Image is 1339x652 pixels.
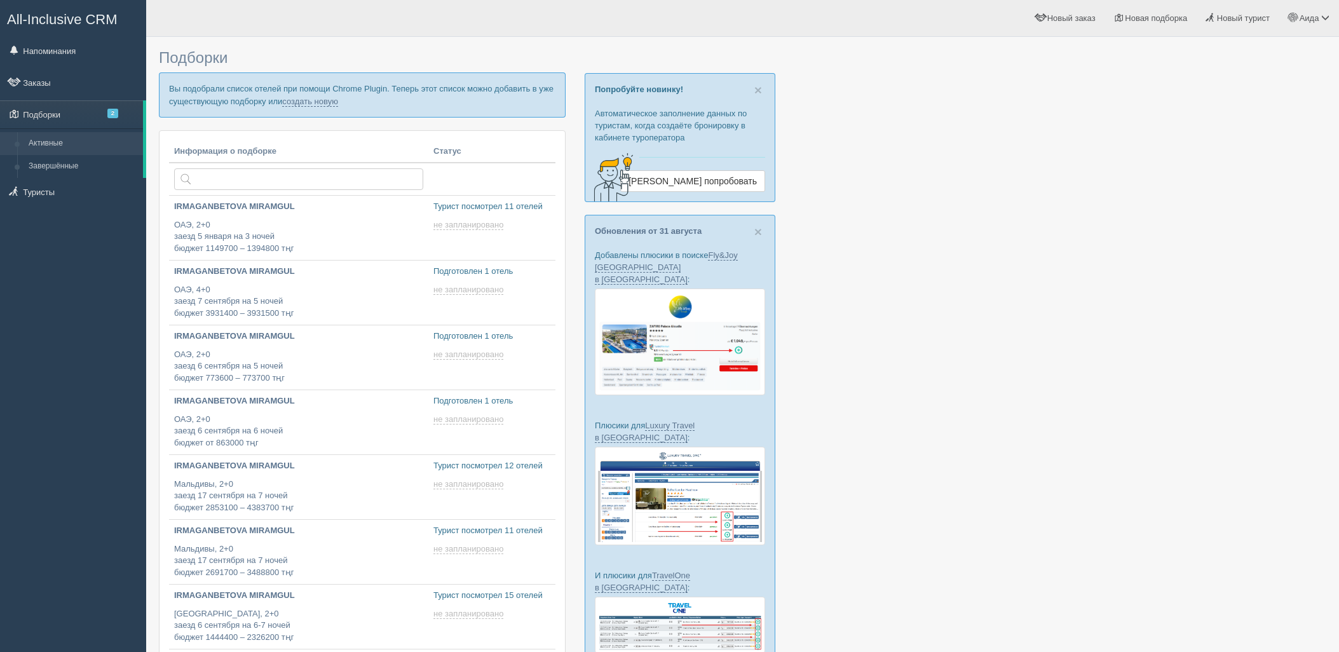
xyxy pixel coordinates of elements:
p: Плюсики для : [595,419,765,444]
span: 2 [107,109,118,118]
p: Автоматическое заполнение данных по туристам, когда создаёте бронировку в кабинете туроператора [595,107,765,144]
p: ОАЭ, 4+0 заезд 7 сентября на 5 ночей бюджет 3931400 – 3931500 тңг [174,284,423,320]
a: Fly&Joy [GEOGRAPHIC_DATA] в [GEOGRAPHIC_DATA] [595,250,738,285]
span: не запланировано [433,479,503,489]
p: IRMAGANBETOVA MIRAMGUL [174,201,423,213]
p: IRMAGANBETOVA MIRAMGUL [174,395,423,407]
a: Активные [23,132,143,155]
a: [PERSON_NAME] попробовать [620,170,765,192]
a: не запланировано [433,609,506,619]
p: Мальдивы, 2+0 заезд 17 сентября на 7 ночей бюджет 2853100 – 4383700 тңг [174,479,423,514]
span: × [754,83,762,97]
span: не запланировано [433,350,503,360]
span: Новый заказ [1047,13,1096,23]
img: fly-joy-de-proposal-crm-for-travel-agency.png [595,289,765,395]
span: не запланировано [433,414,503,424]
p: ОАЭ, 2+0 заезд 6 сентября на 5 ночей бюджет 773600 – 773700 тңг [174,349,423,384]
a: не запланировано [433,220,506,230]
a: IRMAGANBETOVA MIRAMGUL Мальдивы, 2+0заезд 17 сентября на 7 ночейбюджет 2853100 – 4383700 тңг [169,455,428,519]
a: IRMAGANBETOVA MIRAMGUL ОАЭ, 2+0заезд 5 января на 3 ночейбюджет 1149700 – 1394800 тңг [169,196,428,260]
th: Информация о подборке [169,140,428,163]
th: Статус [428,140,555,163]
p: Подготовлен 1 отель [433,395,550,407]
p: И плюсики для : [595,569,765,594]
a: не запланировано [433,285,506,295]
p: ОАЭ, 2+0 заезд 6 сентября на 6 ночей бюджет от 863000 тңг [174,414,423,449]
p: Попробуйте новинку! [595,83,765,95]
button: Close [754,83,762,97]
a: IRMAGANBETOVA MIRAMGUL ОАЭ, 2+0заезд 6 сентября на 5 ночейбюджет 773600 – 773700 тңг [169,325,428,390]
span: не запланировано [433,609,503,619]
span: Новая подборка [1125,13,1187,23]
a: не запланировано [433,544,506,554]
a: не запланировано [433,414,506,424]
img: luxury-travel-%D0%BF%D0%BE%D0%B4%D0%B1%D0%BE%D1%80%D0%BA%D0%B0-%D1%81%D1%80%D0%BC-%D0%B4%D0%BB%D1... [595,447,765,545]
a: создать новую [282,97,338,107]
span: Аида [1300,13,1319,23]
span: не запланировано [433,544,503,554]
span: All-Inclusive CRM [7,11,118,27]
span: не запланировано [433,220,503,230]
img: creative-idea-2907357.png [585,152,636,203]
a: IRMAGANBETOVA MIRAMGUL ОАЭ, 4+0заезд 7 сентября на 5 ночейбюджет 3931400 – 3931500 тңг [169,261,428,325]
p: Турист посмотрел 15 отелей [433,590,550,602]
p: Вы подобрали список отелей при помощи Chrome Plugin. Теперь этот список можно добавить в уже суще... [159,72,566,117]
p: IRMAGANBETOVA MIRAMGUL [174,460,423,472]
a: Завершённые [23,155,143,178]
p: Подготовлен 1 отель [433,330,550,343]
input: Поиск по стране или туристу [174,168,423,190]
p: Мальдивы, 2+0 заезд 17 сентября на 7 ночей бюджет 2691700 – 3488800 тңг [174,543,423,579]
p: Добавлены плюсики в поиске : [595,249,765,285]
p: ОАЭ, 2+0 заезд 5 января на 3 ночей бюджет 1149700 – 1394800 тңг [174,219,423,255]
p: IRMAGANBETOVA MIRAMGUL [174,266,423,278]
p: [GEOGRAPHIC_DATA], 2+0 заезд 6 сентября на 6-7 ночей бюджет 1444400 – 2326200 тңг [174,608,423,644]
a: не запланировано [433,479,506,489]
a: Luxury Travel в [GEOGRAPHIC_DATA] [595,421,695,443]
p: Турист посмотрел 11 отелей [433,201,550,213]
a: Обновления от 31 августа [595,226,702,236]
span: не запланировано [433,285,503,295]
span: × [754,224,762,239]
p: IRMAGANBETOVA MIRAMGUL [174,330,423,343]
a: не запланировано [433,350,506,360]
button: Close [754,225,762,238]
a: IRMAGANBETOVA MIRAMGUL [GEOGRAPHIC_DATA], 2+0заезд 6 сентября на 6-7 ночейбюджет 1444400 – 232620... [169,585,428,649]
a: All-Inclusive CRM [1,1,146,36]
p: IRMAGANBETOVA MIRAMGUL [174,525,423,537]
span: Новый турист [1217,13,1270,23]
p: Турист посмотрел 12 отелей [433,460,550,472]
p: IRMAGANBETOVA MIRAMGUL [174,590,423,602]
span: Подборки [159,49,228,66]
p: Турист посмотрел 11 отелей [433,525,550,537]
a: IRMAGANBETOVA MIRAMGUL ОАЭ, 2+0заезд 6 сентября на 6 ночейбюджет от 863000 тңг [169,390,428,454]
p: Подготовлен 1 отель [433,266,550,278]
a: IRMAGANBETOVA MIRAMGUL Мальдивы, 2+0заезд 17 сентября на 7 ночейбюджет 2691700 – 3488800 тңг [169,520,428,584]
